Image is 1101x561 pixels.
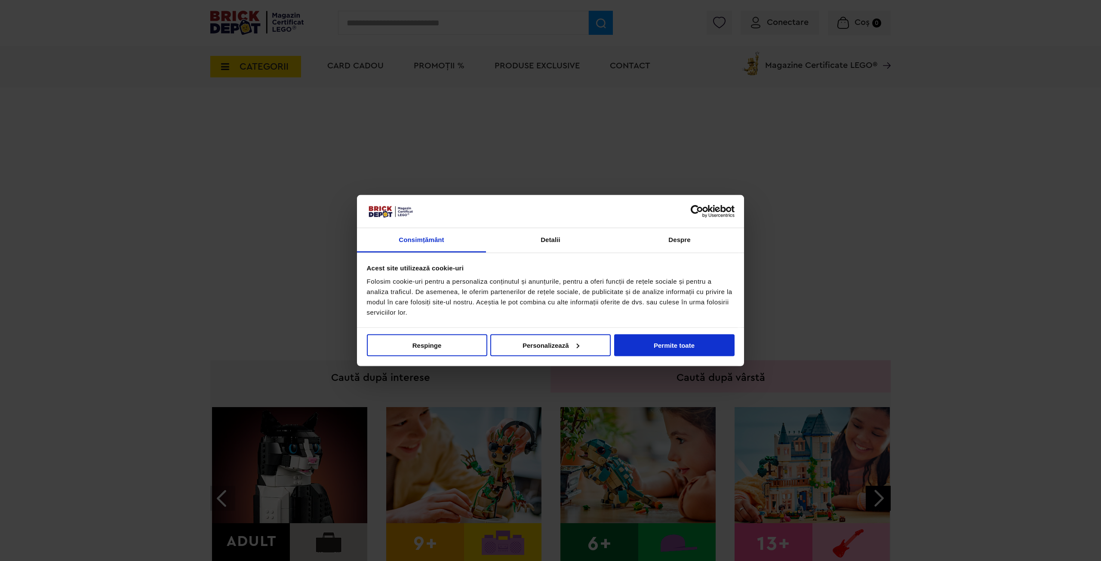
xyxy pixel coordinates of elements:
div: Folosim cookie-uri pentru a personaliza conținutul și anunțurile, pentru a oferi funcții de rețel... [367,276,735,318]
a: Consimțământ [357,228,486,253]
a: Despre [615,228,744,253]
button: Permite toate [614,334,735,356]
a: Usercentrics Cookiebot - opens in a new window [659,205,735,218]
button: Respinge [367,334,487,356]
button: Personalizează [490,334,611,356]
div: Acest site utilizează cookie-uri [367,263,735,273]
img: siglă [367,205,414,218]
a: Detalii [486,228,615,253]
